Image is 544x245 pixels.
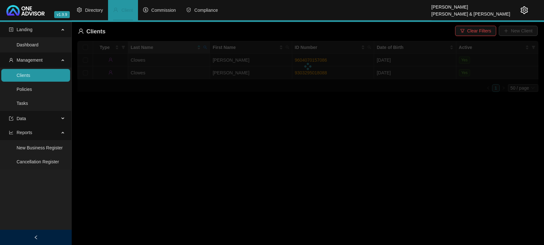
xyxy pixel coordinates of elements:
[151,8,176,13] span: Commission
[17,130,32,135] span: Reports
[186,7,191,12] span: safety
[85,8,103,13] span: Directory
[34,235,38,240] span: left
[143,7,148,12] span: dollar
[499,26,538,36] button: New Client
[17,101,28,106] a: Tasks
[520,6,528,14] span: setting
[9,116,13,121] span: import
[77,7,82,12] span: setting
[17,87,32,92] a: Policies
[17,42,39,47] a: Dashboard
[455,26,496,36] button: Clear Filters
[78,28,84,34] span: user
[9,130,13,135] span: line-chart
[17,116,26,121] span: Data
[460,29,465,33] span: filter
[17,145,63,150] a: New Business Register
[432,9,510,16] div: [PERSON_NAME] & [PERSON_NAME]
[86,28,105,35] span: Clients
[467,27,491,34] span: Clear Filters
[6,5,45,16] img: 2df55531c6924b55f21c4cf5d4484680-logo-light.svg
[113,7,118,12] span: user
[9,27,13,32] span: profile
[17,159,59,164] a: Cancellation Register
[121,8,133,13] span: Client
[17,58,43,63] span: Management
[9,58,13,62] span: user
[17,27,33,32] span: Landing
[432,2,510,9] div: [PERSON_NAME]
[17,73,30,78] a: Clients
[54,11,70,18] span: v1.9.9
[194,8,218,13] span: Compliance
